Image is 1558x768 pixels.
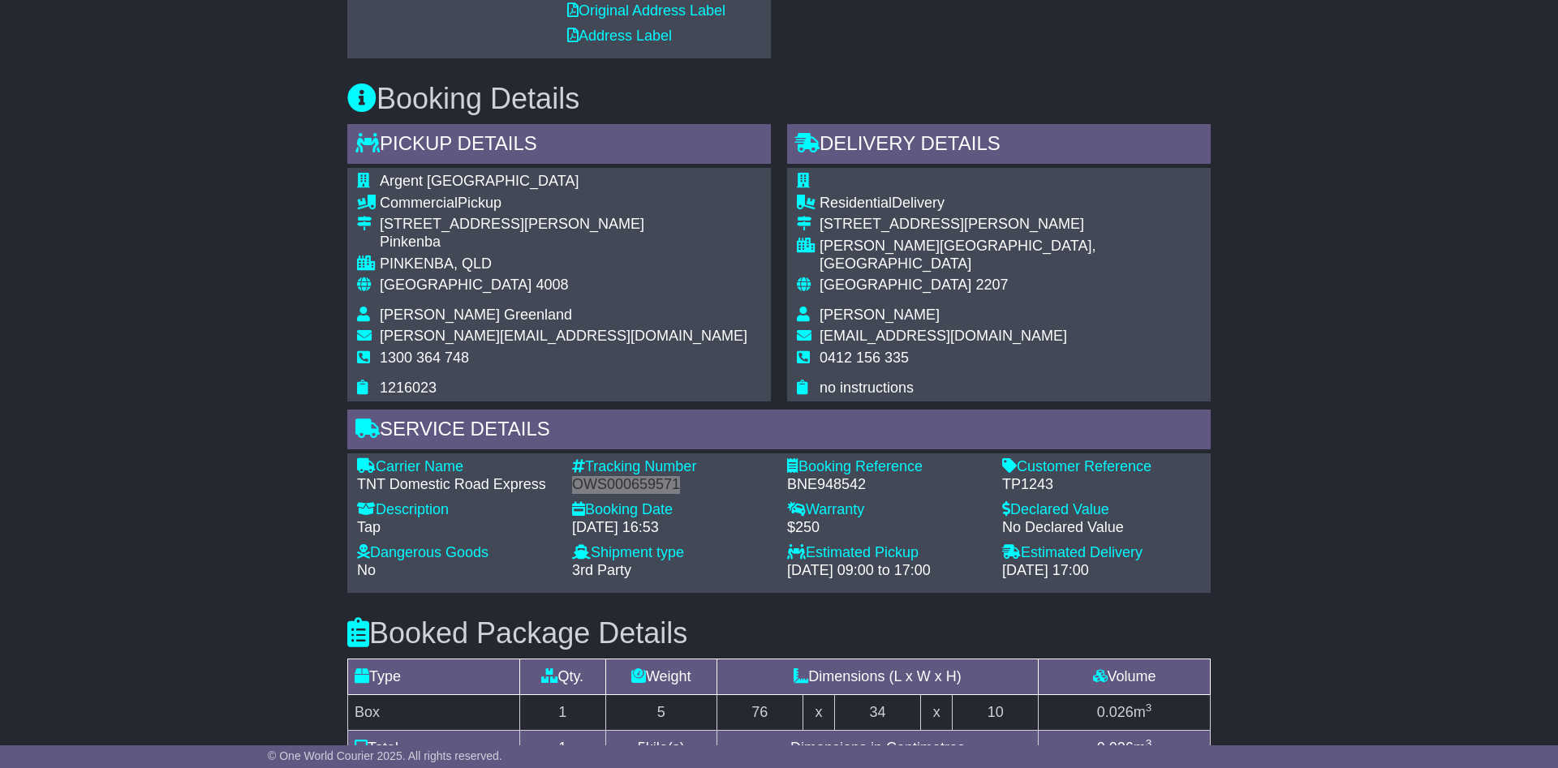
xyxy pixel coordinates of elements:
[380,195,747,212] div: Pickup
[380,277,532,293] span: [GEOGRAPHIC_DATA]
[347,124,771,168] div: Pickup Details
[572,562,631,578] span: 3rd Party
[1146,701,1152,714] sup: 3
[803,695,834,731] td: x
[567,28,672,44] a: Address Label
[357,519,556,537] div: Tap
[717,659,1038,695] td: Dimensions (L x W x H)
[717,731,1038,766] td: Dimensions in Centimetres
[638,740,646,756] span: 5
[519,659,605,695] td: Qty.
[953,695,1039,731] td: 10
[787,544,986,562] div: Estimated Pickup
[820,195,1201,212] div: Delivery
[357,544,556,562] div: Dangerous Goods
[1039,731,1211,766] td: m
[1002,476,1201,494] div: TP1243
[572,501,771,519] div: Booking Date
[572,544,771,562] div: Shipment type
[572,519,771,537] div: [DATE] 16:53
[347,83,1211,115] h3: Booking Details
[820,307,940,323] span: [PERSON_NAME]
[519,695,605,731] td: 1
[820,216,1201,234] div: [STREET_ADDRESS][PERSON_NAME]
[380,307,572,323] span: [PERSON_NAME] Greenland
[820,238,1201,272] div: [PERSON_NAME][GEOGRAPHIC_DATA], [GEOGRAPHIC_DATA]
[380,328,747,344] span: [PERSON_NAME][EMAIL_ADDRESS][DOMAIN_NAME]
[787,124,1211,168] div: Delivery Details
[1002,562,1201,580] div: [DATE] 17:00
[519,731,605,766] td: 1
[380,216,747,234] div: [STREET_ADDRESS][PERSON_NAME]
[380,195,458,211] span: Commercial
[605,695,717,731] td: 5
[605,731,717,766] td: kilo(s)
[357,501,556,519] div: Description
[787,519,986,537] div: $250
[787,501,986,519] div: Warranty
[380,350,469,366] span: 1300 364 748
[1002,458,1201,476] div: Customer Reference
[820,277,971,293] span: [GEOGRAPHIC_DATA]
[787,458,986,476] div: Booking Reference
[820,380,914,396] span: no instructions
[717,695,803,731] td: 76
[380,380,437,396] span: 1216023
[1039,695,1211,731] td: m
[572,476,771,494] div: OWS000659571
[347,410,1211,453] div: Service Details
[1002,501,1201,519] div: Declared Value
[380,173,579,189] span: Argent [GEOGRAPHIC_DATA]
[567,2,725,19] a: Original Address Label
[787,562,986,580] div: [DATE] 09:00 to 17:00
[380,234,747,251] div: Pinkenba
[357,458,556,476] div: Carrier Name
[357,476,556,494] div: TNT Domestic Road Express
[1146,737,1152,749] sup: 3
[347,617,1211,650] h3: Booked Package Details
[975,277,1008,293] span: 2207
[348,731,520,766] td: Total
[1039,659,1211,695] td: Volume
[348,659,520,695] td: Type
[1097,740,1134,756] span: 0.026
[1097,704,1134,720] span: 0.026
[572,458,771,476] div: Tracking Number
[268,749,502,762] span: © One World Courier 2025. All rights reserved.
[536,277,568,293] span: 4008
[380,255,747,273] div: PINKENBA, QLD
[357,562,376,578] span: No
[835,695,921,731] td: 34
[787,476,986,494] div: BNE948542
[820,350,909,366] span: 0412 156 335
[920,695,952,731] td: x
[605,659,717,695] td: Weight
[1002,544,1201,562] div: Estimated Delivery
[820,195,892,211] span: Residential
[348,695,520,731] td: Box
[820,328,1067,344] span: [EMAIL_ADDRESS][DOMAIN_NAME]
[1002,519,1201,537] div: No Declared Value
